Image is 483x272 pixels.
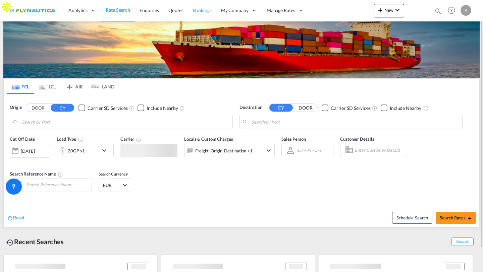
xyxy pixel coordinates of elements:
md-icon: Unchecked: Ignores neighbouring ports when fetching rates.Checked : Includes neighbouring ports w... [179,106,185,111]
button: CY [269,104,293,112]
md-tab-item: FCL [7,79,34,94]
span: Reset [13,215,24,220]
md-datepicker: Select [10,157,15,166]
span: Destination [239,104,262,111]
div: 20GP x1icon-chevron-down [57,144,114,157]
span: EUR [103,182,122,188]
div: Carrier SD Services [88,105,127,112]
div: Include Nearby [147,105,178,112]
input: Search Reference Name [22,180,92,190]
md-tab-item: LCL [34,79,61,94]
button: Note: By default Schedule search will only considerorigin ports, destination ports and cut off da... [392,212,432,224]
span: Search Rates [440,215,472,220]
div: icon-refreshReset [7,214,24,222]
div: Recent Searches [3,234,66,249]
span: Locals & Custom Charges [184,136,233,142]
md-pagination-wrapper: Use the left and right arrow keys to navigate between tabs [7,79,114,94]
md-icon: The selected Trucker/Carrierwill be displayed in the rate results If the rates are from another f... [136,137,141,142]
md-icon: icon-backup-restore [6,239,14,247]
button: CY [51,104,74,112]
md-icon: icon-refresh [7,215,13,221]
md-icon: Unchecked: Search for CY (Container Yard) services for all selected carriers.Checked : Search for... [372,106,377,111]
div: Include Nearby [390,105,421,112]
input: Enter Customer Details [355,145,405,155]
span: Search Currency [99,172,128,177]
span: Search Reference Name [10,171,63,177]
input: Search by Port [252,117,459,127]
div: Freight Origin Destination Factory Stuffing [195,146,253,155]
span: Customer Details [340,136,374,142]
div: Carrier SD Services [331,105,371,112]
md-select: Sales Person [296,145,321,155]
div: Origin DOOR CY Checkbox No InkUnchecked: Search for CY (Container Yard) services for all selected... [4,94,479,227]
button: Search Ratesicon-arrow-right [436,212,476,224]
span: Load Type [57,136,83,142]
span: Sales Person [281,136,306,142]
md-tab-item: LAND [88,79,114,94]
md-checkbox: Checkbox No Ink [322,104,371,111]
md-checkbox: Checkbox No Ink [78,104,127,111]
span: Cut Off Date [10,136,35,142]
md-select: Select Currency: € EUREuro [102,180,128,190]
md-icon: icon-chevron-down [265,146,273,154]
md-icon: icon-chevron-down [100,146,112,154]
md-icon: icon-information-outline [78,137,83,142]
div: 20GP x1 [68,146,85,155]
div: [DATE] [21,148,35,154]
md-icon: icon-airplane [65,83,73,88]
button: DOOR [294,104,317,112]
span: Carrier [120,136,141,142]
md-checkbox: Checkbox No Ink [138,104,178,111]
div: [DATE] [10,144,50,158]
span: Origin [10,104,22,111]
span: Show All [451,237,474,246]
img: LCL+%26+FCL+BACKGROUND.png [3,8,480,78]
md-icon: Unchecked: Search for CY (Container Yard) services for all selected carriers.Checked : Search for... [129,106,134,111]
input: Search by Port [22,117,229,127]
div: Freight Origin Destination Factory Stuffingicon-chevron-down [184,144,275,157]
md-tab-item: AIR [61,79,88,94]
md-checkbox: Checkbox No Ink [381,104,421,111]
md-icon: icon-arrow-right [467,216,472,221]
md-icon: Unchecked: Ignores neighbouring ports when fetching rates.Checked : Includes neighbouring ports w... [423,106,429,111]
md-icon: Your search will be saved by the below given name [58,172,63,177]
button: DOOR [26,104,50,112]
